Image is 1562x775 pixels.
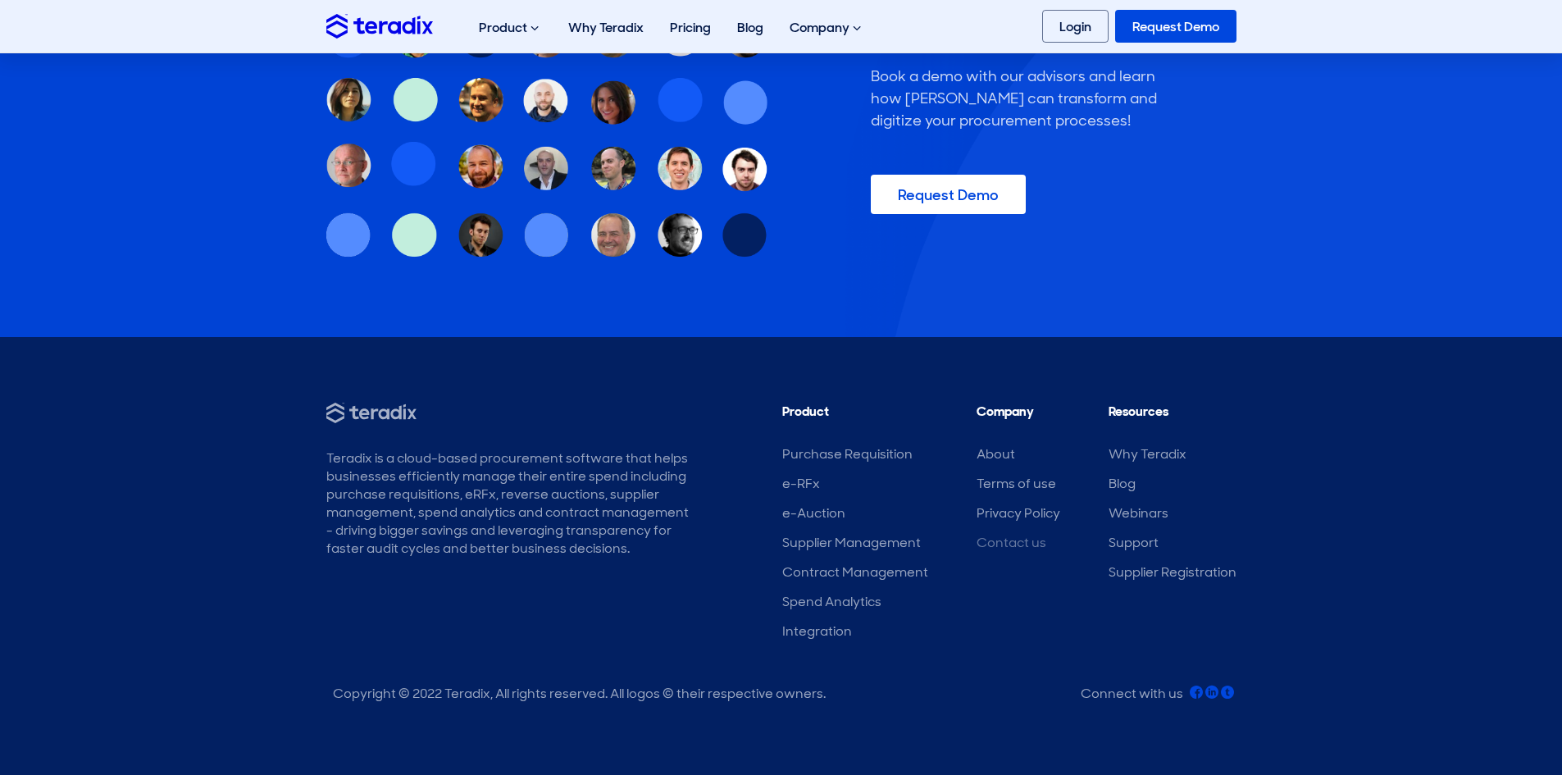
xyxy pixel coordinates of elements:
div: Connect with us [1081,685,1183,703]
div: Teradix is a cloud-based procurement software that helps businesses efficiently manage their enti... [326,449,690,558]
li: Product [782,403,928,429]
a: Webinars [1109,504,1168,522]
a: Spend Analytics [782,593,881,610]
li: Company [977,403,1060,429]
div: Copyright © 2022 Teradix, All rights reserved. All logos © their respective owners. [333,685,826,703]
a: Supplier Management [782,534,921,551]
a: e-RFx [782,475,820,492]
a: Pricing [657,2,724,53]
img: Teradix - Source Smarter [326,403,417,423]
a: Supplier Registration [1109,563,1236,581]
a: Request Demo [871,175,1026,214]
a: e-Auction [782,504,845,522]
a: Terms of use [977,475,1056,492]
a: Why Teradix [555,2,657,53]
a: Request Demo [1115,10,1236,43]
a: Blog [1109,475,1136,492]
div: Book a demo with our advisors and learn how [PERSON_NAME] can transform and digitize your procure... [871,66,1166,132]
a: Blog [724,2,776,53]
a: Purchase Requisition [782,445,913,463]
iframe: Chatbot [1454,667,1539,752]
a: Contract Management [782,563,928,581]
a: Support [1109,534,1159,551]
a: Privacy Policy [977,504,1060,522]
img: Teradix logo [326,14,433,38]
div: Product [466,2,555,54]
div: Company [776,2,877,54]
a: Teradix Twitter Account [1221,685,1234,703]
li: Resources [1109,403,1236,429]
a: Integration [782,622,852,640]
a: Contact us [977,534,1046,551]
a: About [977,445,1015,463]
a: Why Teradix [1109,445,1186,463]
a: Login [1042,10,1109,43]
